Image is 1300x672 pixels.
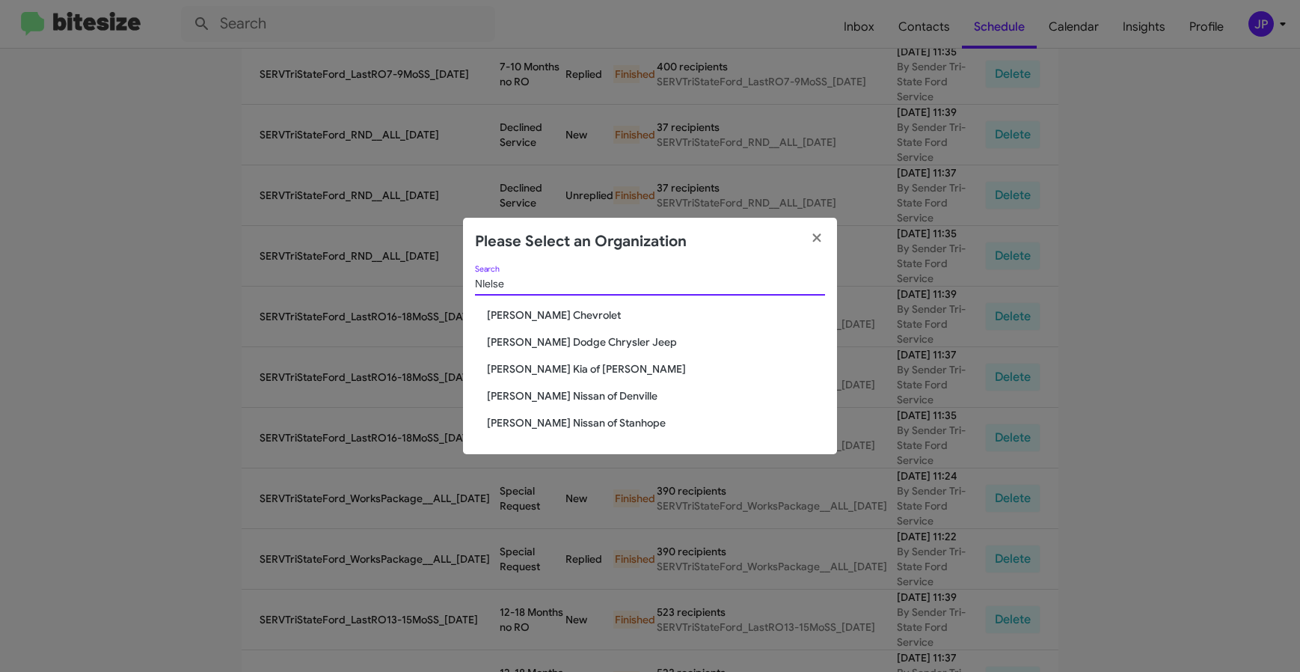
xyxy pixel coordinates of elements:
span: [PERSON_NAME] Nissan of Stanhope [487,415,825,430]
span: [PERSON_NAME] Dodge Chrysler Jeep [487,335,825,349]
h2: Please Select an Organization [475,230,687,254]
span: [PERSON_NAME] Kia of [PERSON_NAME] [487,361,825,376]
span: [PERSON_NAME] Chevrolet [487,308,825,323]
span: [PERSON_NAME] Nissan of Denville [487,388,825,403]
